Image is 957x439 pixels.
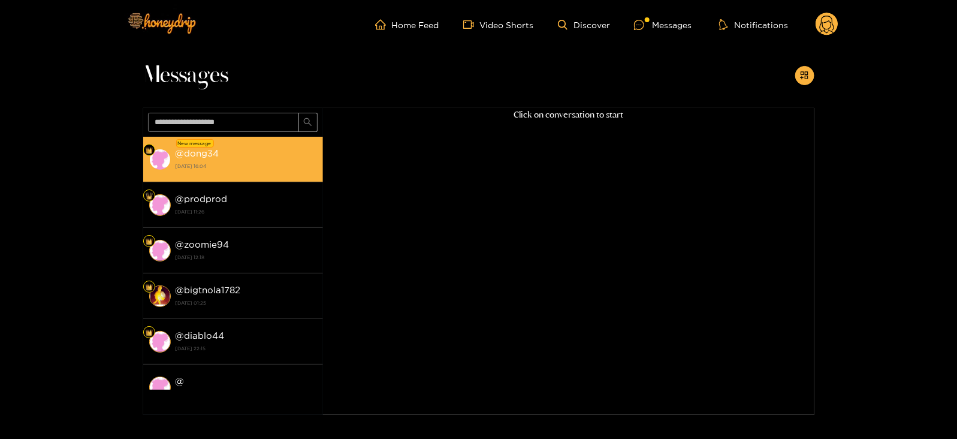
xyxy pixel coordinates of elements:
span: home [375,19,392,30]
img: conversation [149,194,171,216]
strong: [DATE] 12:18 [176,252,317,263]
span: search [303,118,312,128]
a: Home Feed [375,19,439,30]
strong: [DATE] 13:36 [176,389,317,399]
strong: [DATE] 11:26 [176,206,317,217]
img: conversation [149,377,171,398]
a: Video Shorts [463,19,534,30]
a: Discover [558,20,610,30]
strong: @ bigtnola1782 [176,285,241,295]
strong: @ diablo44 [176,330,225,341]
div: Messages [634,18,692,32]
button: search [298,113,318,132]
strong: @ zoomie94 [176,239,230,249]
img: Fan Level [146,284,153,291]
button: appstore-add [795,66,814,85]
span: Messages [143,61,229,90]
strong: [DATE] 22:15 [176,343,317,354]
img: Fan Level [146,147,153,154]
strong: @ dong34 [176,148,219,158]
img: Fan Level [146,193,153,200]
strong: @ prodprod [176,194,228,204]
button: Notifications [716,19,792,31]
img: conversation [149,149,171,170]
img: conversation [149,331,171,353]
strong: [DATE] 01:25 [176,297,317,308]
img: conversation [149,285,171,307]
img: Fan Level [146,238,153,245]
img: conversation [149,240,171,261]
img: Fan Level [146,329,153,336]
p: Click on conversation to start [323,108,814,122]
strong: [DATE] 16:04 [176,161,317,172]
span: appstore-add [800,71,809,81]
strong: @ [176,376,185,386]
div: New message [176,139,214,148]
span: video-camera [463,19,480,30]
